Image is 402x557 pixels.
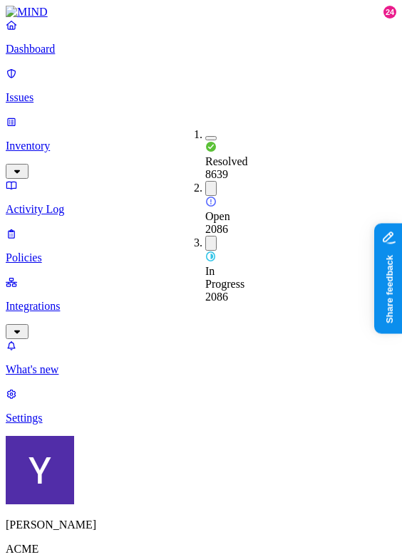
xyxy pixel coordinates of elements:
[6,363,396,376] p: What's new
[205,210,230,222] span: Open
[6,140,396,152] p: Inventory
[6,179,396,216] a: Activity Log
[6,115,396,177] a: Inventory
[6,339,396,376] a: What's new
[205,168,228,180] span: 8639
[6,203,396,216] p: Activity Log
[205,251,216,262] img: status-in-progress
[6,6,396,19] a: MIND
[6,19,396,56] a: Dashboard
[6,251,396,264] p: Policies
[6,300,396,313] p: Integrations
[205,155,248,167] span: Resolved
[205,141,217,152] img: status-resolved
[6,67,396,104] a: Issues
[205,265,244,290] span: In Progress
[6,543,396,556] p: ACME
[6,91,396,104] p: Issues
[6,6,48,19] img: MIND
[6,412,396,425] p: Settings
[6,387,396,425] a: Settings
[205,223,228,235] span: 2086
[6,227,396,264] a: Policies
[205,291,228,303] span: 2086
[6,436,74,504] img: Yana Orhov
[6,43,396,56] p: Dashboard
[205,196,217,207] img: status-open
[383,6,396,19] div: 24
[6,519,396,531] p: [PERSON_NAME]
[6,276,396,337] a: Integrations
